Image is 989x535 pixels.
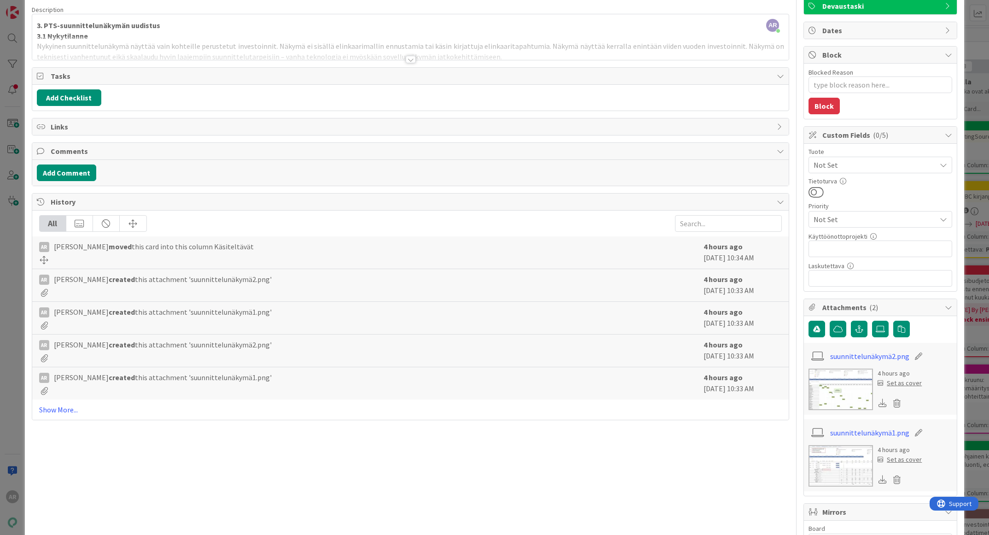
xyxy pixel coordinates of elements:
[109,275,135,284] b: created
[54,241,254,252] span: [PERSON_NAME] this card into this column Käsiteltävät
[809,262,844,270] label: Laskutettava
[54,274,272,285] span: [PERSON_NAME] this attachment 'suunnittelunäkymä2.png'
[704,372,782,395] div: [DATE] 10:33 AM
[869,303,878,312] span: ( 2 )
[51,71,773,82] span: Tasks
[109,307,135,317] b: created
[37,21,160,30] strong: 3. PTS-suunnittelunäkymän uudistus
[704,307,743,317] b: 4 hours ago
[704,340,743,349] b: 4 hours ago
[704,339,782,362] div: [DATE] 10:33 AM
[51,121,773,132] span: Links
[878,445,922,455] div: 4 hours ago
[822,49,940,60] span: Block
[704,373,743,382] b: 4 hours ago
[54,372,272,383] span: [PERSON_NAME] this attachment 'suunnittelunäkymä1.png'
[766,19,779,32] span: AR
[878,474,888,486] div: Download
[822,129,940,141] span: Custom Fields
[704,275,743,284] b: 4 hours ago
[39,340,49,350] div: AR
[809,178,952,184] div: Tietoturva
[822,0,940,12] span: Devaustaski
[830,351,909,362] a: suunnittelunäkymä2.png
[39,404,782,415] a: Show More...
[51,196,773,207] span: History
[704,274,782,297] div: [DATE] 10:33 AM
[830,427,909,438] a: suunnittelunäkymä1.png
[822,302,940,313] span: Attachments
[809,525,825,532] span: Board
[19,1,42,12] span: Support
[809,203,952,209] div: Priority
[704,242,743,251] b: 4 hours ago
[40,216,66,231] div: All
[878,378,922,388] div: Set as cover
[809,68,853,76] label: Blocked Reason
[39,307,49,317] div: AR
[814,159,931,171] span: Not Set
[822,506,940,517] span: Mirrors
[878,397,888,409] div: Download
[54,339,272,350] span: [PERSON_NAME] this attachment 'suunnittelunäkymä2.png'
[39,373,49,383] div: AR
[878,455,922,464] div: Set as cover
[109,340,135,349] b: created
[37,31,88,41] strong: 3.1 Nykytilanne
[37,89,101,106] button: Add Checklist
[809,98,840,114] button: Block
[873,130,888,140] span: ( 0/5 )
[822,25,940,36] span: Dates
[704,306,782,329] div: [DATE] 10:33 AM
[39,275,49,285] div: AR
[37,165,96,181] button: Add Comment
[814,213,931,226] span: Not Set
[675,215,782,232] input: Search...
[32,6,64,14] span: Description
[704,241,782,264] div: [DATE] 10:34 AM
[109,373,135,382] b: created
[878,369,922,378] div: 4 hours ago
[809,232,867,241] label: Käyttöönottoprojekti
[809,148,952,155] div: Tuote
[54,306,272,317] span: [PERSON_NAME] this attachment 'suunnittelunäkymä1.png'
[109,242,132,251] b: moved
[39,242,49,252] div: AR
[51,146,773,157] span: Comments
